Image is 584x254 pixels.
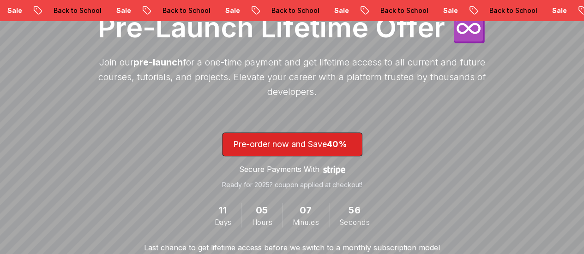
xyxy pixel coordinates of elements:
[222,180,362,189] p: Ready for 2025? coupon applied at checkout!
[300,203,312,218] span: 7 Minutes
[222,132,362,189] a: lifetime-access
[434,6,464,15] p: Sale
[133,57,183,68] span: pre-launch
[108,6,137,15] p: Sale
[339,217,369,227] span: Seconds
[219,203,227,218] span: 11 Days
[252,217,272,227] span: Hours
[349,203,361,218] span: 56 Seconds
[217,6,246,15] p: Sale
[543,6,573,15] p: Sale
[256,203,269,218] span: 5 Hours
[94,55,491,99] p: Join our for a one-time payment and get lifetime access to all current and future courses, tutori...
[215,217,231,227] span: Days
[233,138,351,151] p: Pre-order now and Save
[327,139,347,149] span: 40%
[481,6,543,15] p: Back to School
[293,217,319,227] span: Minutes
[45,6,108,15] p: Back to School
[154,6,217,15] p: Back to School
[263,6,325,15] p: Back to School
[372,6,434,15] p: Back to School
[239,164,319,175] p: Secure Payments With
[325,6,355,15] p: Sale
[144,242,440,253] p: Last chance to get lifetime access before we switch to a monthly subscription model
